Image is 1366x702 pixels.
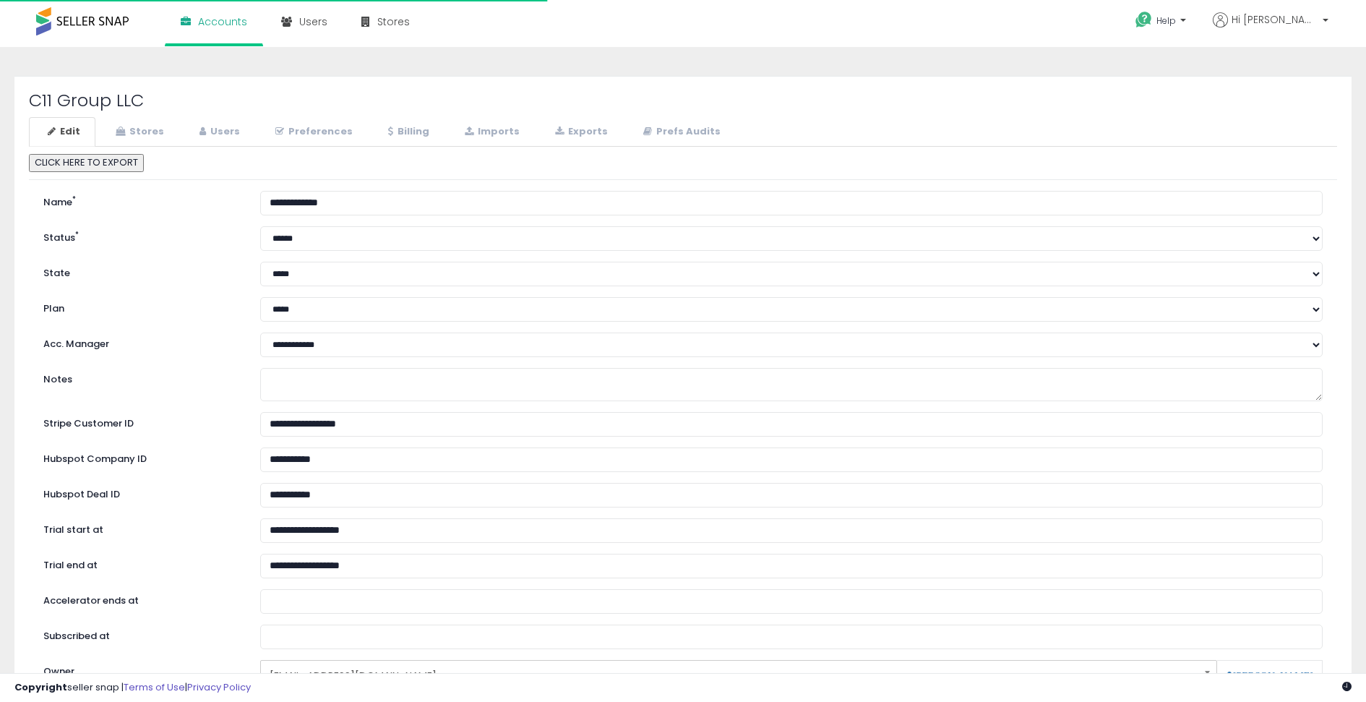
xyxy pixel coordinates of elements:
[377,14,410,29] span: Stores
[29,117,95,147] a: Edit
[33,191,249,210] label: Name
[33,226,249,245] label: Status
[299,14,327,29] span: Users
[33,554,249,573] label: Trial end at
[43,665,74,679] label: Owner
[33,262,249,281] label: State
[198,14,247,29] span: Accounts
[29,91,1337,110] h2: C11 Group LLC
[14,681,251,695] div: seller snap | |
[33,589,249,608] label: Accelerator ends at
[33,625,249,643] label: Subscribed at
[33,518,249,537] label: Trial start at
[14,680,67,694] strong: Copyright
[33,297,249,316] label: Plan
[369,117,444,147] a: Billing
[1213,12,1328,45] a: Hi [PERSON_NAME]
[33,333,249,351] label: Acc. Manager
[97,117,179,147] a: Stores
[446,117,535,147] a: Imports
[181,117,255,147] a: Users
[29,154,144,172] button: CLICK HERE TO EXPORT
[257,117,368,147] a: Preferences
[187,680,251,694] a: Privacy Policy
[1156,14,1176,27] span: Help
[33,448,249,466] label: Hubspot Company ID
[1232,12,1318,27] span: Hi [PERSON_NAME]
[536,117,623,147] a: Exports
[270,664,1189,688] span: [EMAIL_ADDRESS][DOMAIN_NAME]
[624,117,736,147] a: Prefs Audits
[33,483,249,502] label: Hubspot Deal ID
[124,680,185,694] a: Terms of Use
[1226,671,1313,681] a: [PERSON_NAME]
[1135,11,1153,29] i: Get Help
[33,412,249,431] label: Stripe Customer ID
[33,368,249,387] label: Notes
